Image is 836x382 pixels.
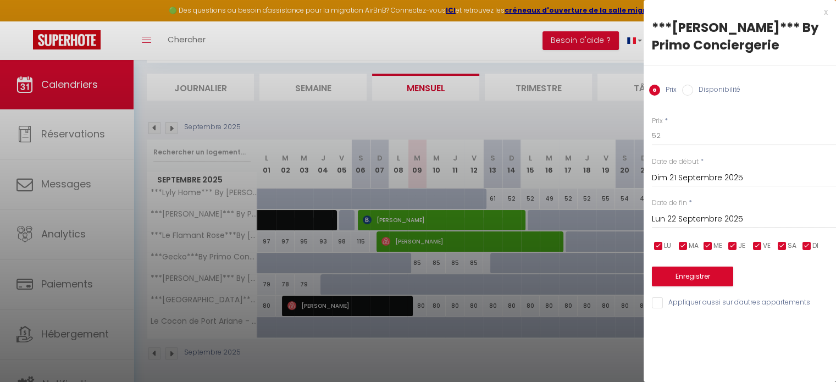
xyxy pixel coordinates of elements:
span: VE [763,241,771,251]
button: Enregistrer [652,267,733,286]
label: Date de fin [652,198,687,208]
span: JE [738,241,745,251]
label: Disponibilité [693,85,740,97]
span: ME [713,241,722,251]
label: Date de début [652,157,699,167]
span: SA [788,241,796,251]
label: Prix [660,85,677,97]
label: Prix [652,116,663,126]
button: Ouvrir le widget de chat LiveChat [9,4,42,37]
span: MA [689,241,699,251]
div: x [644,5,828,19]
span: DI [812,241,818,251]
div: ***[PERSON_NAME]*** By Primo Conciergerie [652,19,828,54]
span: LU [664,241,671,251]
